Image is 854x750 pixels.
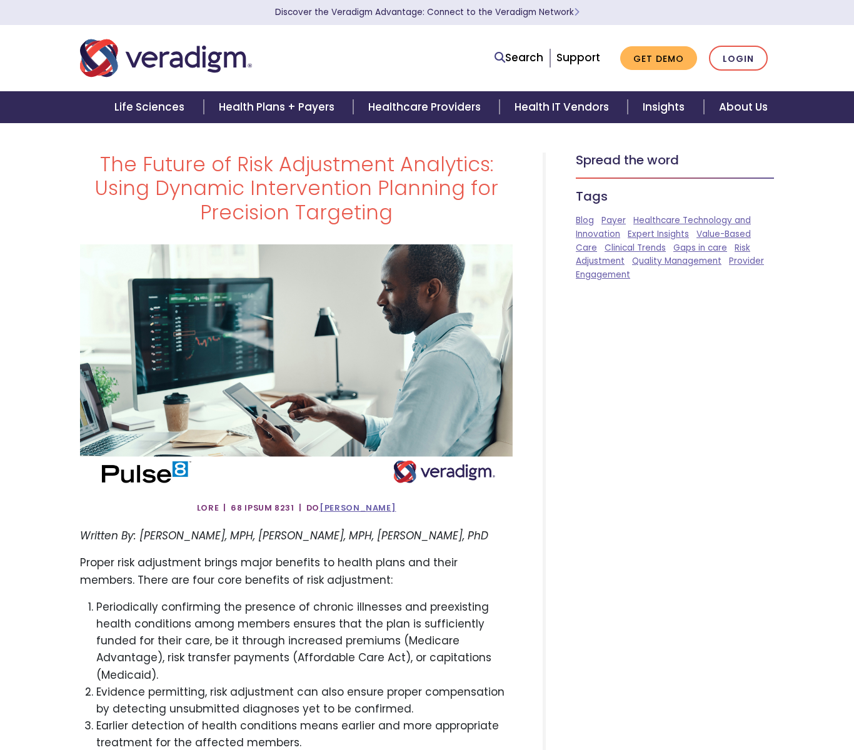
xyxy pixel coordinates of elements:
h1: The Future of Risk Adjustment Analytics: Using Dynamic Intervention Planning for Precision Targeting [80,152,513,224]
a: Insights [628,91,703,123]
span: Learn More [574,6,580,18]
a: Healthcare Providers [353,91,500,123]
a: Clinical Trends [605,242,666,254]
a: Login [709,46,768,71]
a: Health IT Vendors [500,91,628,123]
a: Get Demo [620,46,697,71]
a: Gaps in care [673,242,727,254]
img: Veradigm logo [80,37,252,79]
a: Search [495,49,543,66]
a: About Us [704,91,783,123]
a: Discover the Veradigm Advantage: Connect to the Veradigm NetworkLearn More [275,6,580,18]
h5: Tags [576,189,774,204]
li: Evidence permitting, risk adjustment can also ensure proper compensation by detecting unsubmitted... [96,684,513,717]
a: Blog [576,214,594,226]
a: Life Sciences [99,91,203,123]
h5: Spread the word [576,152,774,167]
img: Man sitting at a desk in front of computer with data while holding a tablet [80,244,513,487]
a: Payer [601,214,626,226]
p: Proper risk adjustment brings major benefits to health plans and their members. There are four co... [80,554,513,588]
a: Healthcare Technology and Innovation [576,214,751,240]
a: [PERSON_NAME] [319,502,396,513]
em: Written By: [PERSON_NAME], MPH, [PERSON_NAME], MPH, [PERSON_NAME], PhD [80,528,488,543]
span: Lore | 68 Ipsum 8231 | Do [197,497,396,517]
a: Expert Insights [628,228,689,240]
a: Health Plans + Payers [204,91,353,123]
a: Quality Management [632,255,721,267]
a: Support [556,50,600,65]
a: Value-Based Care [576,228,751,254]
li: Periodically confirming the presence of chronic illnesses and preexisting health conditions among... [96,599,513,684]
